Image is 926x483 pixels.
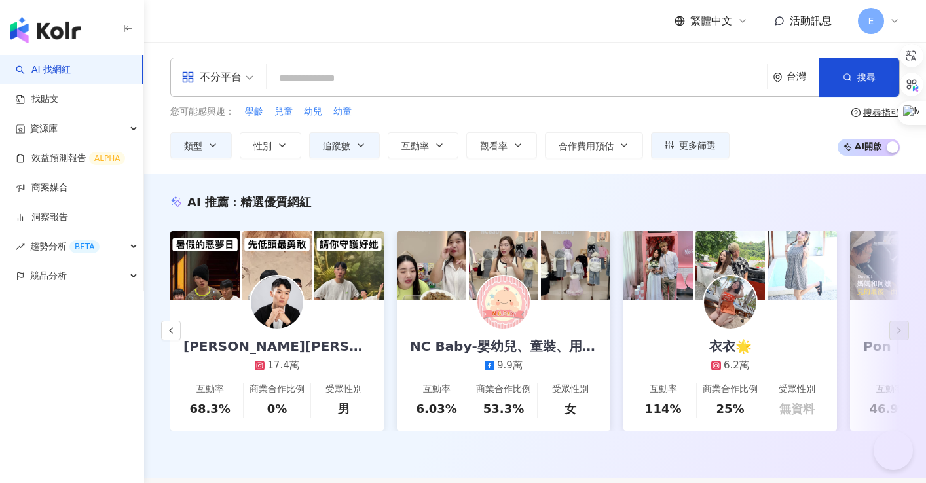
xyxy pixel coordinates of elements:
button: 合作費用預估 [545,132,643,158]
button: 類型 [170,132,232,158]
img: post-image [623,231,693,300]
img: post-image [695,231,765,300]
img: post-image [170,231,240,300]
img: KOL Avatar [704,276,756,329]
button: 幼兒 [303,105,323,119]
button: 追蹤數 [309,132,380,158]
div: 台灣 [787,71,819,82]
div: 衣衣🌟 [696,337,765,355]
button: 兒童 [274,105,293,119]
span: 趨勢分析 [30,232,100,261]
div: BETA [69,240,100,253]
span: E [868,14,874,28]
div: 商業合作比例 [703,383,758,396]
div: 商業合作比例 [476,383,531,396]
span: 幼兒 [304,105,322,118]
a: 洞察報告 [16,211,68,224]
button: 更多篩選 [651,132,730,158]
img: post-image [397,231,466,300]
span: environment [773,73,783,82]
span: question-circle [851,108,861,117]
div: 9.9萬 [497,359,523,372]
div: 商業合作比例 [250,383,305,396]
span: 類型 [184,141,202,151]
span: 合作費用預估 [559,141,614,151]
span: 更多篩選 [679,140,716,151]
span: 性別 [253,141,272,151]
span: 活動訊息 [790,14,832,27]
span: 互動率 [401,141,429,151]
a: NC Baby-嬰幼兒、童裝、用品 直播9.9萬互動率6.03%商業合作比例53.3%受眾性別女 [397,300,610,431]
div: 17.4萬 [267,359,299,372]
div: 互動率 [876,383,904,396]
img: logo [10,17,81,43]
img: post-image [242,231,312,300]
a: [PERSON_NAME][PERSON_NAME]17.4萬互動率68.3%商業合作比例0%受眾性別男 [170,300,384,431]
div: 女 [565,401,576,417]
iframe: Help Scout Beacon - Open [874,431,913,470]
span: appstore [181,71,194,84]
div: 114% [645,401,682,417]
button: 觀看率 [466,132,537,158]
span: 追蹤數 [323,141,350,151]
a: 找貼文 [16,93,59,106]
div: 不分平台 [181,67,242,88]
div: 68.3% [189,401,230,417]
div: 25% [716,401,744,417]
img: post-image [314,231,384,300]
div: 0% [267,401,287,417]
span: 觀看率 [480,141,508,151]
img: post-image [850,231,919,300]
div: 受眾性別 [325,383,362,396]
span: 學齡 [245,105,263,118]
span: 您可能感興趣： [170,105,234,118]
a: 效益預測報告ALPHA [16,152,125,165]
div: 受眾性別 [779,383,815,396]
a: 衣衣🌟6.2萬互動率114%商業合作比例25%受眾性別無資料 [623,300,837,431]
a: 商案媒合 [16,181,68,194]
img: post-image [541,231,610,300]
div: 搜尋指引 [863,107,900,118]
button: 學齡 [244,105,264,119]
button: 搜尋 [819,58,899,97]
div: 無資料 [779,401,815,417]
img: post-image [469,231,538,300]
img: KOL Avatar [477,276,530,329]
span: 繁體中文 [690,14,732,28]
img: post-image [768,231,837,300]
div: 6.2萬 [724,359,749,372]
span: 搜尋 [857,72,876,82]
div: AI 推薦 ： [187,194,311,210]
div: 6.03% [416,401,456,417]
button: 互動率 [388,132,458,158]
div: 互動率 [423,383,451,396]
div: 受眾性別 [552,383,589,396]
div: 互動率 [650,383,677,396]
div: 53.3% [483,401,524,417]
span: rise [16,242,25,251]
span: 精選優質網紅 [240,195,311,209]
img: KOL Avatar [251,276,303,329]
div: 互動率 [196,383,224,396]
button: 性別 [240,132,301,158]
div: NC Baby-嬰幼兒、童裝、用品 直播 [397,337,610,355]
div: [PERSON_NAME][PERSON_NAME] [170,337,384,355]
div: 男 [338,401,350,417]
button: 幼童 [333,105,352,119]
a: searchAI 找網紅 [16,63,71,77]
span: 競品分析 [30,261,67,291]
span: 資源庫 [30,114,58,143]
div: 46.9% [869,401,910,417]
